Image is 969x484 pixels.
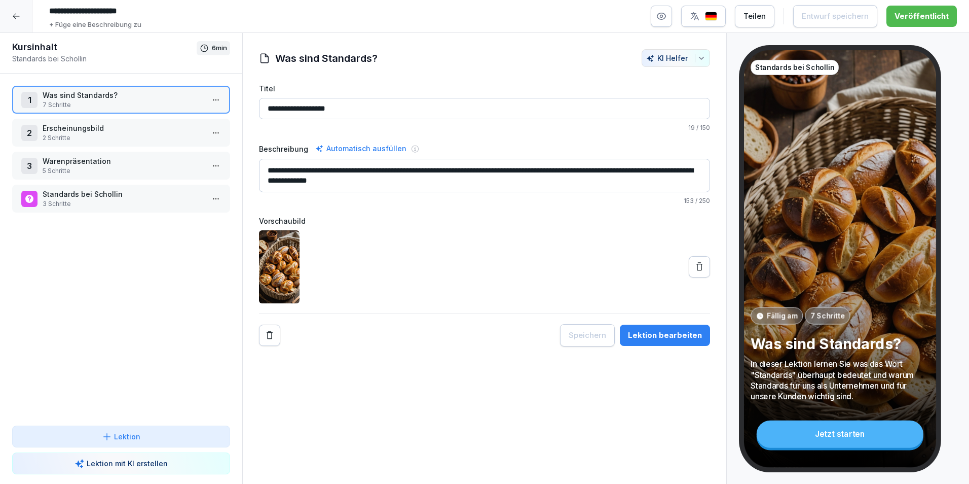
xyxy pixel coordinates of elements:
[757,421,923,448] div: Jetzt starten
[87,458,168,469] p: Lektion mit KI erstellen
[43,90,204,100] p: Was sind Standards?
[12,152,230,180] div: 3Warenpräsentation5 Schritte
[259,230,300,303] img: ewl1f3cim7es99pzsm8ba4gv.png
[743,11,766,22] div: Teilen
[49,20,141,30] p: + Füge eine Beschreibung zu
[259,325,280,346] button: Remove
[767,310,798,321] p: Fällig am
[12,86,230,114] div: 1Was sind Standards?7 Schritte
[21,158,38,174] div: 3
[886,6,957,27] button: Veröffentlicht
[12,41,197,53] h1: Kursinhalt
[751,334,929,353] p: Was sind Standards?
[43,189,204,199] p: Standards bei Schollin
[313,143,408,155] div: Automatisch ausfüllen
[259,196,710,205] p: / 250
[705,12,717,21] img: de.svg
[259,144,308,154] label: Beschreibung
[43,199,204,209] p: 3 Schritte
[560,324,615,347] button: Speichern
[688,124,695,131] span: 19
[259,83,710,94] label: Titel
[755,62,834,73] p: Standards bei Schollin
[43,100,204,110] p: 7 Schritte
[275,51,378,66] h1: Was sind Standards?
[735,5,774,27] button: Teilen
[793,5,877,27] button: Entwurf speichern
[802,11,869,22] div: Entwurf speichern
[43,166,204,176] p: 5 Schritte
[43,133,204,143] p: 2 Schritte
[212,43,227,53] p: 6 min
[43,123,204,133] p: Erscheinungsbild
[895,11,949,22] div: Veröffentlicht
[751,359,929,402] p: In dieser Lektion lernen Sie was das Wort "Standards" überhaupt bedeutet und warum Standards für ...
[810,310,845,321] p: 7 Schritte
[642,49,710,67] button: KI Helfer
[12,119,230,147] div: 2Erscheinungsbild2 Schritte
[12,53,197,64] p: Standards bei Schollin
[620,325,710,346] button: Lektion bearbeiten
[21,92,38,108] div: 1
[12,453,230,474] button: Lektion mit KI erstellen
[684,197,694,204] span: 153
[43,156,204,166] p: Warenpräsentation
[646,54,705,62] div: KI Helfer
[569,330,606,341] div: Speichern
[21,125,38,141] div: 2
[628,330,702,341] div: Lektion bearbeiten
[259,123,710,132] p: / 150
[259,216,710,226] label: Vorschaubild
[114,431,140,442] p: Lektion
[12,426,230,447] button: Lektion
[12,185,230,213] div: Standards bei Schollin3 Schritte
